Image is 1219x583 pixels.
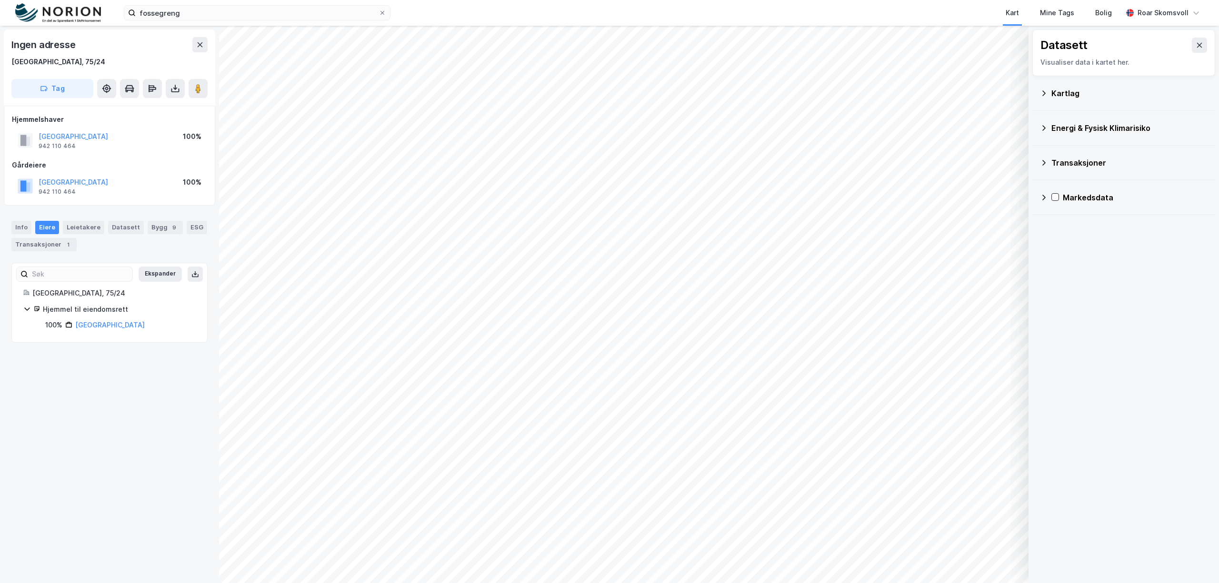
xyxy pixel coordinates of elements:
[11,221,31,234] div: Info
[1040,38,1088,53] div: Datasett
[63,240,73,249] div: 1
[1063,192,1208,203] div: Markedsdata
[1171,537,1219,583] iframe: Chat Widget
[28,267,132,281] input: Søk
[11,79,93,98] button: Tag
[39,188,76,196] div: 942 110 464
[183,177,201,188] div: 100%
[187,221,207,234] div: ESG
[12,114,207,125] div: Hjemmelshaver
[11,37,77,52] div: Ingen adresse
[11,238,77,251] div: Transaksjoner
[183,131,201,142] div: 100%
[136,6,379,20] input: Søk på adresse, matrikkel, gårdeiere, leietakere eller personer
[108,221,144,234] div: Datasett
[43,304,196,315] div: Hjemmel til eiendomsrett
[11,56,105,68] div: [GEOGRAPHIC_DATA], 75/24
[1051,88,1208,99] div: Kartlag
[1051,122,1208,134] div: Energi & Fysisk Klimarisiko
[148,221,183,234] div: Bygg
[12,159,207,171] div: Gårdeiere
[32,287,196,299] div: [GEOGRAPHIC_DATA], 75/24
[170,223,179,232] div: 9
[1095,7,1112,19] div: Bolig
[139,267,182,282] button: Ekspander
[1138,7,1189,19] div: Roar Skomsvoll
[45,319,62,331] div: 100%
[39,142,76,150] div: 942 110 464
[63,221,104,234] div: Leietakere
[1006,7,1019,19] div: Kart
[1040,7,1074,19] div: Mine Tags
[1040,57,1207,68] div: Visualiser data i kartet her.
[1051,157,1208,168] div: Transaksjoner
[75,321,145,329] a: [GEOGRAPHIC_DATA]
[15,3,101,23] img: norion-logo.80e7a08dc31c2e691866.png
[35,221,59,234] div: Eiere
